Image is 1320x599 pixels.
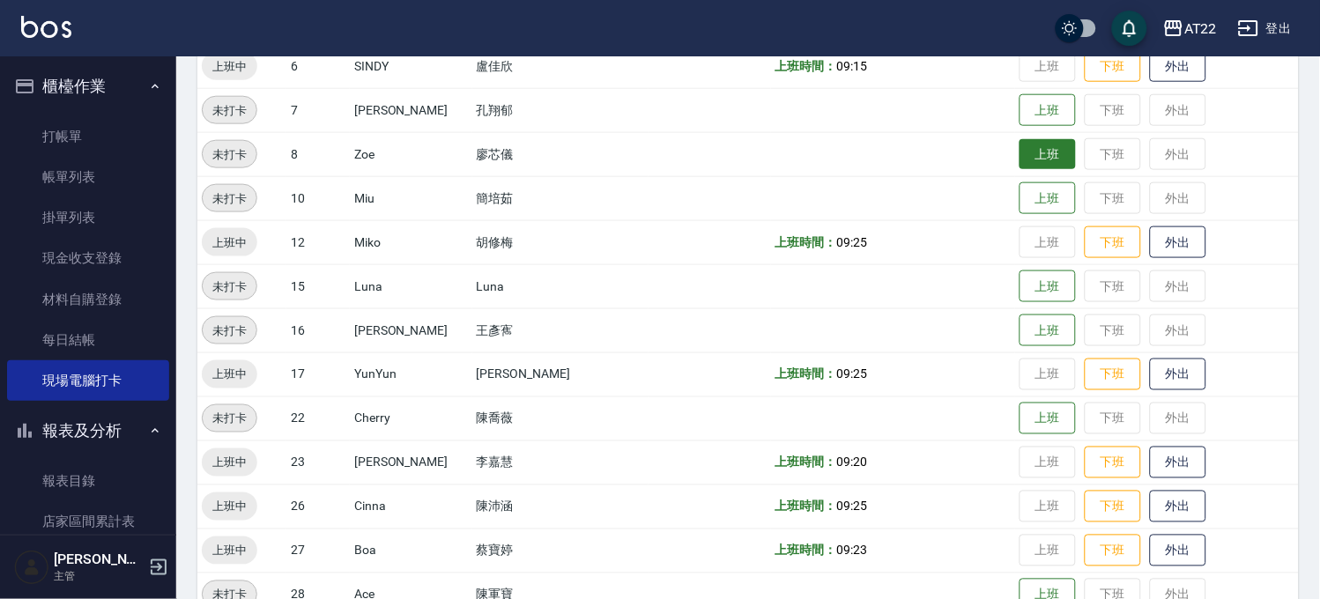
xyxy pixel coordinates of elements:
[1184,18,1217,40] div: AT22
[775,544,837,558] b: 上班時間：
[1085,50,1141,83] button: 下班
[1085,447,1141,479] button: 下班
[202,366,257,384] span: 上班中
[775,367,837,381] b: 上班時間：
[1150,359,1206,391] button: 外出
[202,498,257,516] span: 上班中
[1150,535,1206,567] button: 外出
[286,352,350,396] td: 17
[7,238,169,278] a: 現金收支登錄
[202,454,257,472] span: 上班中
[775,499,837,514] b: 上班時間：
[286,132,350,176] td: 8
[21,16,71,38] img: Logo
[836,499,867,514] span: 09:25
[472,132,649,176] td: 廖芯儀
[350,440,472,484] td: [PERSON_NAME]
[350,484,472,529] td: Cinna
[472,396,649,440] td: 陳喬薇
[1020,270,1076,303] button: 上班
[472,308,649,352] td: 王彥寯
[203,101,256,120] span: 未打卡
[1085,491,1141,523] button: 下班
[1085,359,1141,391] button: 下班
[1020,314,1076,347] button: 上班
[202,233,257,252] span: 上班中
[472,440,649,484] td: 李嘉慧
[350,132,472,176] td: Zoe
[7,116,169,157] a: 打帳單
[1231,12,1299,45] button: 登出
[1156,11,1224,47] button: AT22
[350,220,472,264] td: Miko
[350,176,472,220] td: Miu
[7,63,169,109] button: 櫃檯作業
[1150,50,1206,83] button: 外出
[472,88,649,132] td: 孔翔郁
[350,308,472,352] td: [PERSON_NAME]
[203,189,256,208] span: 未打卡
[286,88,350,132] td: 7
[836,455,867,470] span: 09:20
[836,367,867,381] span: 09:25
[1085,535,1141,567] button: 下班
[1020,139,1076,170] button: 上班
[7,360,169,401] a: 現場電腦打卡
[7,197,169,238] a: 掛單列表
[1112,11,1147,46] button: save
[7,501,169,542] a: 店家區間累計表
[775,455,837,470] b: 上班時間：
[1150,226,1206,259] button: 外出
[350,44,472,88] td: SINDY
[7,320,169,360] a: 每日結帳
[350,529,472,573] td: Boa
[1020,403,1076,435] button: 上班
[775,59,837,73] b: 上班時間：
[203,322,256,340] span: 未打卡
[54,568,144,584] p: 主管
[14,550,49,585] img: Person
[286,220,350,264] td: 12
[7,408,169,454] button: 報表及分析
[472,220,649,264] td: 胡修梅
[836,235,867,249] span: 09:25
[1085,226,1141,259] button: 下班
[350,352,472,396] td: YunYun
[350,264,472,308] td: Luna
[286,484,350,529] td: 26
[1020,182,1076,215] button: 上班
[472,44,649,88] td: 盧佳欣
[472,264,649,308] td: Luna
[286,308,350,352] td: 16
[286,396,350,440] td: 22
[350,396,472,440] td: Cherry
[7,461,169,501] a: 報表目錄
[286,176,350,220] td: 10
[202,542,257,560] span: 上班中
[1020,94,1076,127] button: 上班
[836,544,867,558] span: 09:23
[202,57,257,76] span: 上班中
[775,235,837,249] b: 上班時間：
[1150,491,1206,523] button: 外出
[286,440,350,484] td: 23
[203,145,256,164] span: 未打卡
[472,176,649,220] td: 簡培茹
[286,264,350,308] td: 15
[203,410,256,428] span: 未打卡
[7,157,169,197] a: 帳單列表
[7,279,169,320] a: 材料自購登錄
[472,529,649,573] td: 蔡寶婷
[286,529,350,573] td: 27
[472,484,649,529] td: 陳沛涵
[350,88,472,132] td: [PERSON_NAME]
[203,277,256,296] span: 未打卡
[54,551,144,568] h5: [PERSON_NAME]
[286,44,350,88] td: 6
[472,352,649,396] td: [PERSON_NAME]
[1150,447,1206,479] button: 外出
[836,59,867,73] span: 09:15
